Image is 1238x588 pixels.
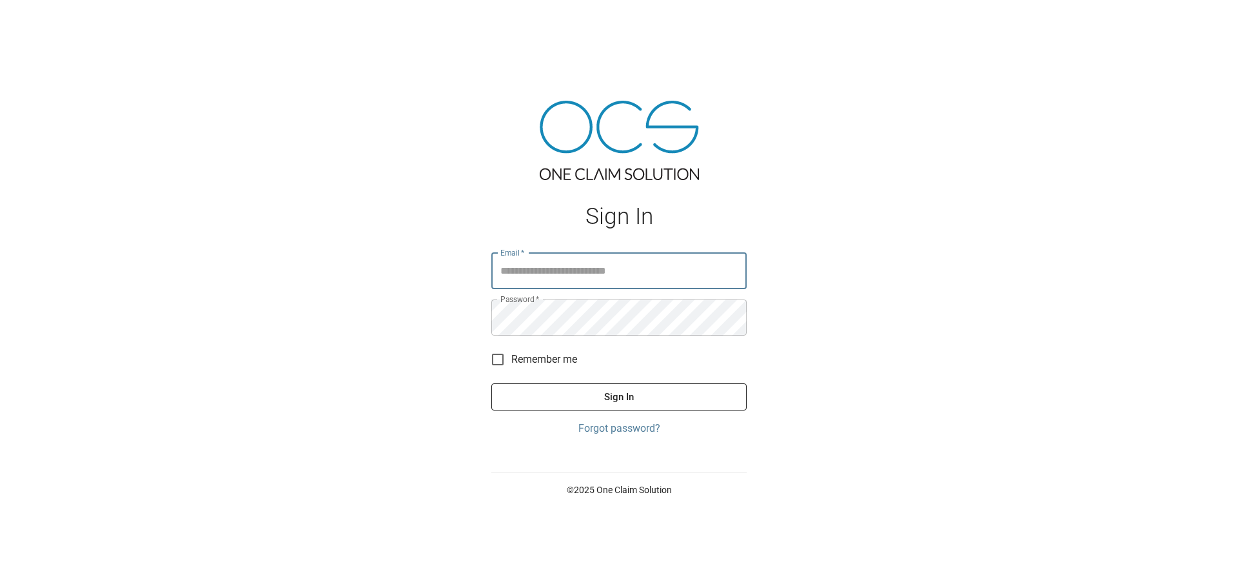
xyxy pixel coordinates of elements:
img: ocs-logo-tra.png [540,101,699,180]
button: Sign In [491,383,747,411]
label: Email [500,247,525,258]
img: ocs-logo-white-transparent.png [15,8,67,34]
label: Password [500,294,539,305]
span: Remember me [511,352,577,367]
h1: Sign In [491,203,747,230]
a: Forgot password? [491,421,747,436]
p: © 2025 One Claim Solution [491,483,747,496]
